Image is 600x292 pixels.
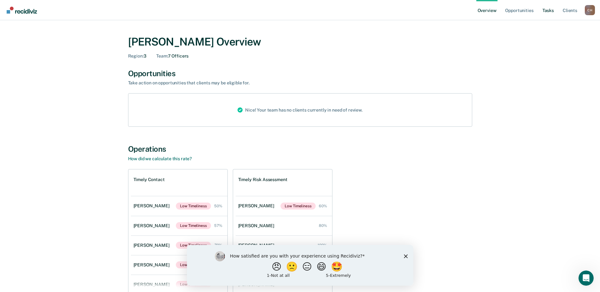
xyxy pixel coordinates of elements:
span: Low Timeliness [176,203,211,210]
div: 7 Officers [156,53,189,59]
a: [PERSON_NAME]Low Timeliness 77% [131,255,227,275]
span: Team : [156,53,168,58]
div: [PERSON_NAME] [133,243,172,248]
div: [PERSON_NAME] [133,223,172,228]
div: 60% [319,204,327,208]
div: [PERSON_NAME] Overview [128,35,472,48]
div: 3 [128,53,146,59]
h1: Timely Contact [133,177,165,182]
div: Nice! Your team has no clients currently in need of review. [232,94,368,126]
a: [PERSON_NAME]Low Timeliness 70% [131,235,227,255]
div: 70% [214,243,222,247]
a: [PERSON_NAME] 80% [236,217,332,235]
div: 50% [214,204,222,208]
a: [PERSON_NAME]Low Timeliness 60% [236,196,332,216]
span: Region : [128,53,144,58]
span: Low Timeliness [281,203,315,210]
span: Low Timeliness [176,222,211,229]
span: Low Timeliness [176,242,211,249]
div: [PERSON_NAME] [238,243,277,248]
div: [PERSON_NAME] [238,223,277,228]
div: Operations [128,144,472,154]
span: Low Timeliness [176,281,211,288]
div: 100% [318,243,327,247]
a: How did we calculate this rate? [128,156,192,161]
span: Low Timeliness [176,261,211,268]
a: [PERSON_NAME]Low Timeliness 57% [131,216,227,235]
iframe: Survey by Kim from Recidiviz [187,245,413,286]
div: [PERSON_NAME] [133,262,172,268]
div: [PERSON_NAME] [238,203,277,209]
img: Recidiviz [7,7,37,14]
div: [PERSON_NAME] [133,203,172,209]
button: Profile dropdown button [585,5,595,15]
div: Take action on opportunities that clients may be eligible for. [128,80,349,86]
iframe: Intercom live chat [578,271,594,286]
h1: Timely Risk Assessment [238,177,288,182]
a: [PERSON_NAME] 100% [236,236,332,254]
div: 80% [319,223,327,228]
a: [PERSON_NAME]Low Timeliness 50% [131,196,227,216]
div: [PERSON_NAME] [133,282,172,287]
div: Opportunities [128,69,472,78]
div: 57% [214,223,222,228]
div: C H [585,5,595,15]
